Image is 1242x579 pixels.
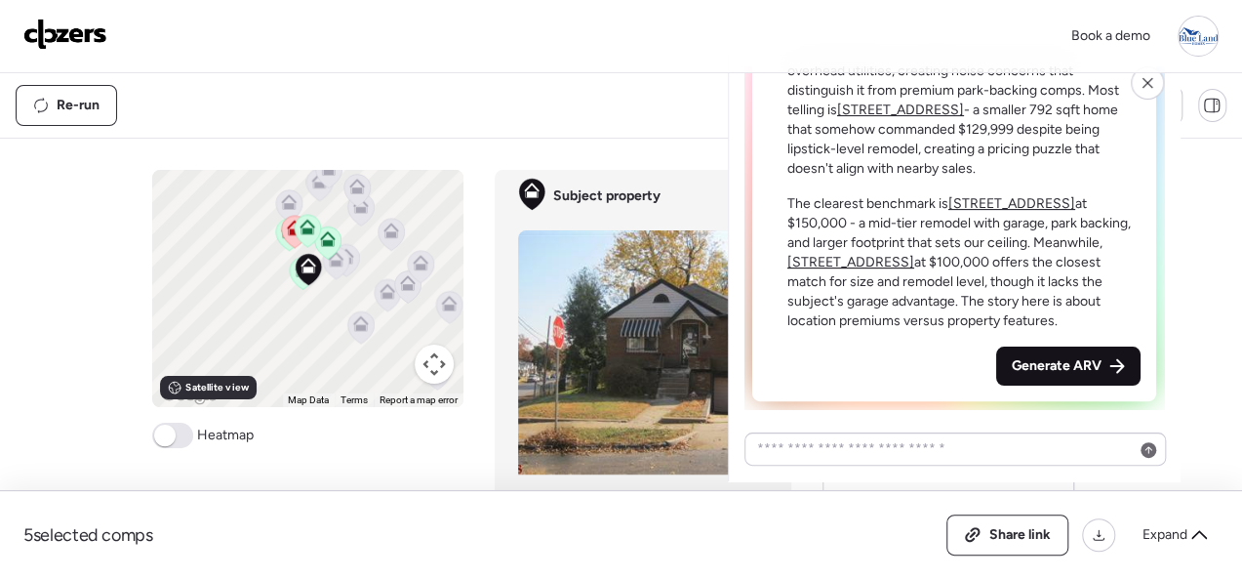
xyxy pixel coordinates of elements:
[23,19,107,50] img: Logo
[787,42,1141,179] p: The subject property sits at an arterial intersection with overhead utilities, creating noise con...
[57,96,100,115] span: Re-run
[837,102,964,118] a: [STREET_ADDRESS]
[787,254,914,270] a: [STREET_ADDRESS]
[415,345,454,384] button: Map camera controls
[1012,356,1102,376] span: Generate ARV
[157,382,221,407] a: Open this area in Google Maps (opens a new window)
[1142,525,1187,545] span: Expand
[380,394,458,405] a: Report a map error
[948,195,1075,212] a: [STREET_ADDRESS]
[288,393,329,407] button: Map Data
[341,394,368,405] a: Terms (opens in new tab)
[787,194,1141,331] p: The clearest benchmark is at $150,000 - a mid-tier remodel with garage, park backing, and larger ...
[1071,27,1150,44] span: Book a demo
[23,523,153,547] span: 5 selected comps
[185,380,248,395] span: Satellite view
[989,525,1051,545] span: Share link
[157,382,221,407] img: Google
[553,186,661,206] span: Subject property
[197,426,254,445] span: Heatmap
